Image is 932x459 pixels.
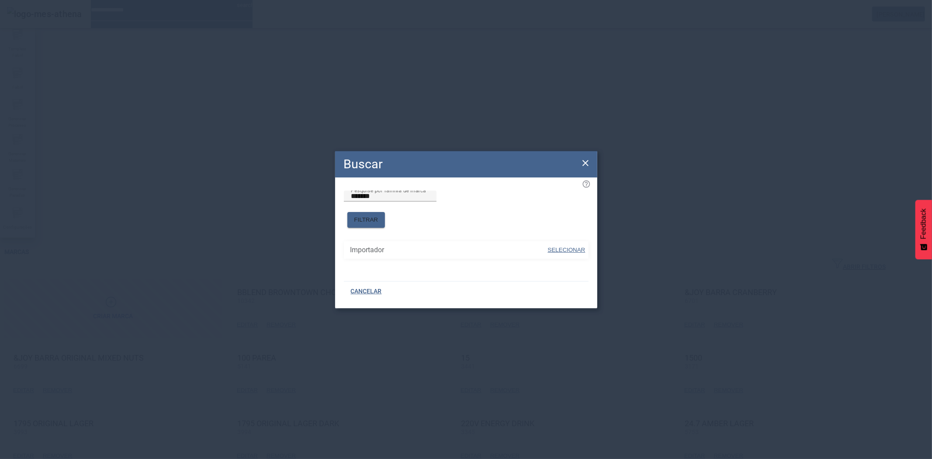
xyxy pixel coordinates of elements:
[547,242,586,258] button: SELECIONAR
[920,209,928,239] span: Feedback
[915,200,932,259] button: Feedback - Mostrar pesquisa
[344,155,383,174] h2: Buscar
[548,247,586,253] span: SELECIONAR
[351,187,426,193] mat-label: Pesquise por família de marca
[354,216,378,224] span: FILTRAR
[350,245,547,255] span: Importador
[351,287,382,296] span: CANCELAR
[347,212,385,228] button: FILTRAR
[344,284,389,299] button: CANCELAR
